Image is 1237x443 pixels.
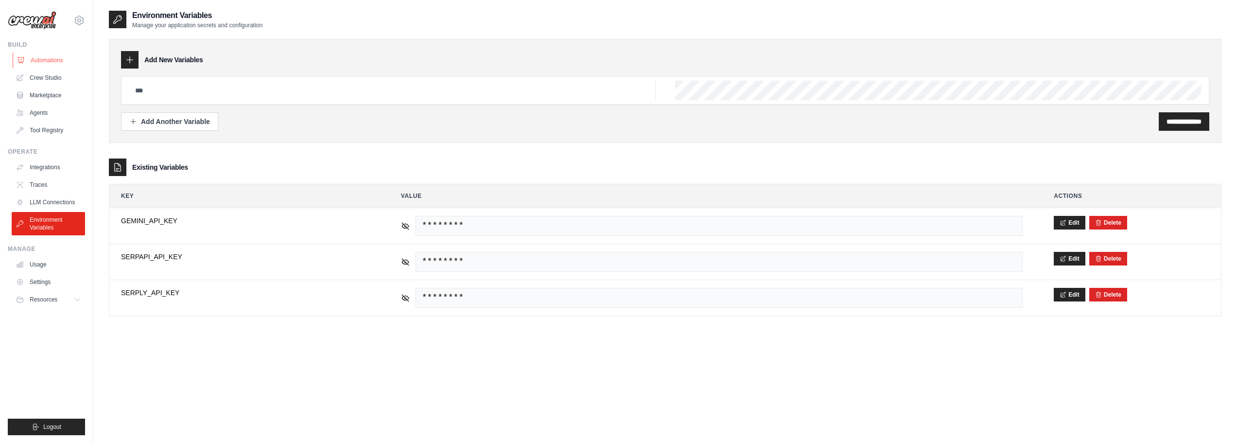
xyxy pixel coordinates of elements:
h2: Environment Variables [132,10,262,21]
button: Add Another Variable [121,112,218,131]
img: Logo [8,11,56,30]
a: Traces [12,177,85,193]
div: Build [8,41,85,49]
a: Settings [12,274,85,290]
th: Value [389,184,1034,208]
th: Key [109,184,382,208]
p: Manage your application secrets and configuration [132,21,262,29]
span: GEMINI_API_KEY [121,216,370,226]
button: Delete [1095,291,1121,299]
div: Operate [8,148,85,156]
div: Manage [8,245,85,253]
a: Usage [12,257,85,272]
span: Logout [43,423,61,431]
a: Agents [12,105,85,121]
a: Automations [13,53,86,68]
div: Add Another Variable [129,117,210,126]
button: Logout [8,419,85,435]
a: Marketplace [12,88,85,103]
th: Actions [1042,184,1221,208]
span: SERPLY_API_KEY [121,288,370,298]
button: Resources [12,292,85,307]
button: Edit [1054,252,1085,266]
span: SERPAPI_API_KEY [121,252,370,262]
button: Delete [1095,219,1121,227]
a: Tool Registry [12,123,85,138]
button: Edit [1054,216,1085,230]
span: Resources [30,296,57,303]
button: Edit [1054,288,1085,301]
h3: Add New Variables [144,55,203,65]
a: Crew Studio [12,70,85,86]
a: Environment Variables [12,212,85,235]
a: LLM Connections [12,195,85,210]
button: Delete [1095,255,1121,263]
a: Integrations [12,159,85,175]
h3: Existing Variables [132,162,188,172]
